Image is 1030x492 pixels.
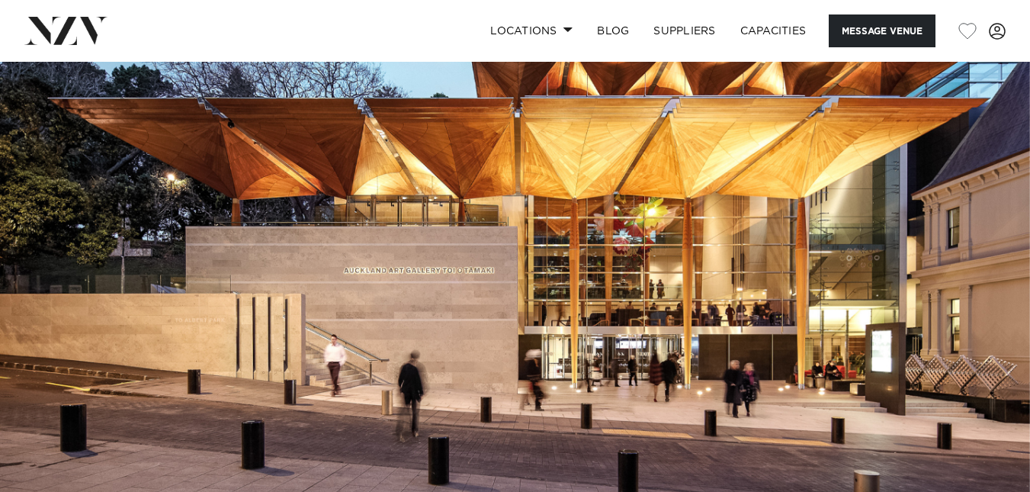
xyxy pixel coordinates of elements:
a: SUPPLIERS [641,14,727,47]
a: Capacities [728,14,819,47]
img: nzv-logo.png [24,17,107,44]
button: Message Venue [829,14,935,47]
a: Locations [478,14,585,47]
a: BLOG [585,14,641,47]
